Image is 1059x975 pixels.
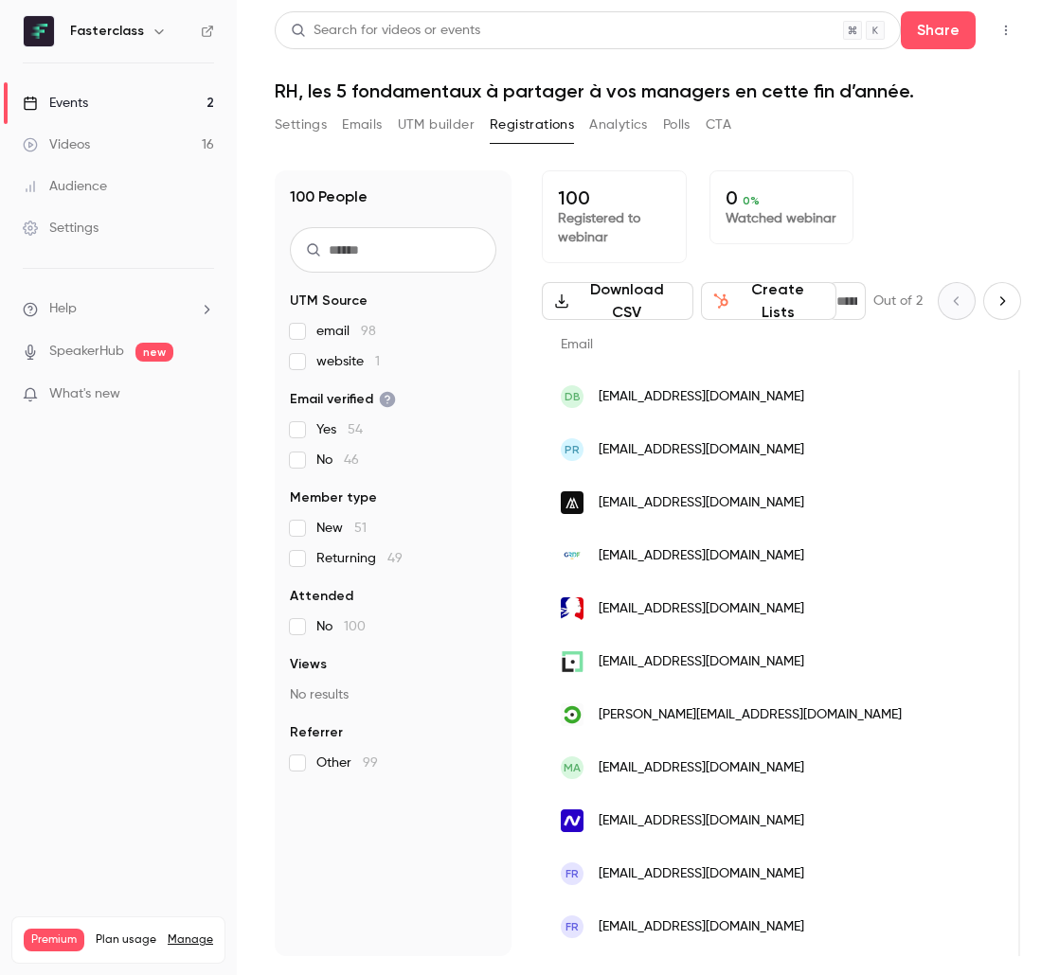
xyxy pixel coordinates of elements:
[290,655,327,674] span: Views
[342,110,382,140] button: Emails
[290,587,353,606] span: Attended
[290,292,368,310] span: UTM Source
[316,753,378,772] span: Other
[316,549,403,568] span: Returning
[70,22,144,41] h6: Fasterclass
[316,322,376,341] span: email
[275,110,327,140] button: Settings
[706,110,731,140] button: CTA
[49,342,124,362] a: SpeakerHub
[354,522,367,535] span: 51
[599,811,804,831] span: [EMAIL_ADDRESS][DOMAIN_NAME]
[564,759,581,776] span: MA
[589,110,648,140] button: Analytics
[599,493,804,513] span: [EMAIL_ADDRESS][DOMAIN_NAME]
[348,423,363,436] span: 54
[23,135,90,154] div: Videos
[290,292,496,772] section: facet-groups
[726,209,838,228] p: Watched webinar
[901,11,976,49] button: Share
[49,299,77,319] span: Help
[561,650,583,673] img: luminess.eu
[135,343,173,362] span: new
[599,758,804,778] span: [EMAIL_ADDRESS][DOMAIN_NAME]
[290,685,496,704] p: No results
[542,282,693,320] button: Download CSV
[96,932,156,948] span: Plan usage
[290,488,377,507] span: Member type
[743,194,760,207] span: 0 %
[565,865,579,882] span: FR
[23,219,99,238] div: Settings
[873,292,923,310] p: Out of 2
[361,325,376,338] span: 98
[344,453,359,467] span: 46
[599,440,804,460] span: [EMAIL_ADDRESS][DOMAIN_NAME]
[387,552,403,565] span: 49
[290,186,368,208] h1: 100 People
[363,756,378,770] span: 99
[398,110,475,140] button: UTM builder
[561,703,583,726] img: delpower.be
[316,352,380,371] span: website
[599,546,804,566] span: [EMAIL_ADDRESS][DOMAIN_NAME]
[490,110,574,140] button: Registrations
[565,388,581,405] span: DB
[24,929,84,951] span: Premium
[599,917,804,937] span: [EMAIL_ADDRESS][DOMAIN_NAME]
[316,420,363,439] span: Yes
[275,80,1021,102] h1: RH, les 5 fondamentaux à partager à vos managers en cette fin d’année.
[558,209,671,247] p: Registered to webinar
[168,932,213,948] a: Manage
[726,186,838,209] p: 0
[561,491,583,514] img: adveris.fr
[599,705,902,725] span: [PERSON_NAME][EMAIL_ADDRESS][DOMAIN_NAME]
[599,599,804,619] span: [EMAIL_ADDRESS][DOMAIN_NAME]
[701,282,836,320] button: Create Lists
[316,519,367,538] span: New
[23,177,107,196] div: Audience
[290,390,396,409] span: Email verified
[565,918,579,935] span: FR
[599,387,804,407] span: [EMAIL_ADDRESS][DOMAIN_NAME]
[291,21,480,41] div: Search for videos or events
[23,94,88,113] div: Events
[599,652,804,672] span: [EMAIL_ADDRESS][DOMAIN_NAME]
[558,186,671,209] p: 100
[191,386,214,403] iframe: Noticeable Trigger
[344,620,366,633] span: 100
[561,597,583,620] img: ac-nantes.fr
[316,451,359,470] span: No
[983,282,1021,320] button: Next page
[561,544,583,567] img: grdf.fr
[290,723,343,742] span: Referrer
[24,16,54,46] img: Fasterclass
[49,384,120,404] span: What's new
[23,299,214,319] li: help-dropdown-opener
[316,617,366,636] span: No
[561,338,593,351] span: Email
[565,441,580,458] span: PR
[375,355,380,368] span: 1
[599,864,804,884] span: [EMAIL_ADDRESS][DOMAIN_NAME]
[561,809,583,832] img: konecta.com
[663,110,691,140] button: Polls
